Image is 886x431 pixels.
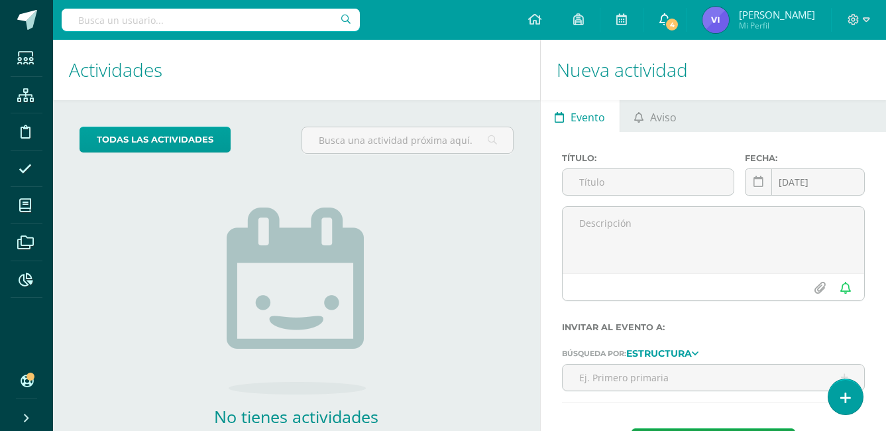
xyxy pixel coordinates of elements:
img: no_activities.png [227,208,366,395]
h2: No tienes actividades [164,405,429,428]
span: [PERSON_NAME] [739,8,815,21]
label: Fecha: [745,153,865,163]
span: Aviso [650,101,677,133]
label: Invitar al evento a: [562,322,865,332]
span: 4 [665,17,679,32]
a: Evento [541,100,620,132]
img: 6d45eeb63ee2576034cb40a112175507.png [702,7,729,33]
span: Mi Perfil [739,20,815,31]
h1: Actividades [69,40,524,100]
span: Evento [571,101,605,133]
a: Estructura [626,348,698,357]
input: Busca un usuario... [62,9,360,31]
span: Búsqueda por: [562,349,626,358]
label: Título: [562,153,734,163]
input: Busca una actividad próxima aquí... [302,127,512,153]
input: Fecha de entrega [746,169,864,195]
strong: Estructura [626,347,692,359]
a: Aviso [620,100,691,132]
h1: Nueva actividad [557,40,870,100]
a: todas las Actividades [80,127,231,153]
input: Ej. Primero primaria [563,365,864,391]
input: Título [563,169,734,195]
